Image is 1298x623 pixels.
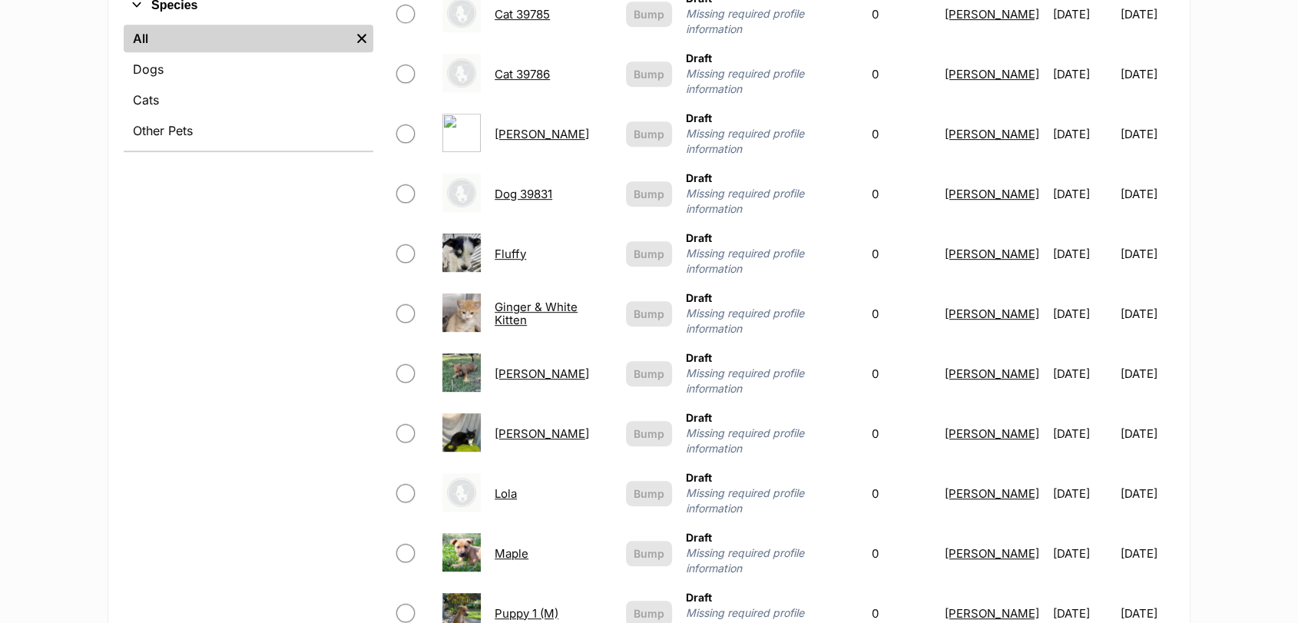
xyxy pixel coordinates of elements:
[634,426,664,442] span: Bump
[686,171,712,184] span: Draft
[945,7,1039,22] a: [PERSON_NAME]
[686,51,712,65] span: Draft
[1047,344,1119,403] td: [DATE]
[634,306,664,322] span: Bump
[495,300,578,327] a: Ginger & White Kitten
[686,366,858,396] span: Missing required profile information
[350,25,373,52] a: Remove filter
[634,485,664,502] span: Bump
[686,246,858,277] span: Missing required profile information
[1120,45,1173,103] td: [DATE]
[945,486,1039,501] a: [PERSON_NAME]
[686,6,858,37] span: Missing required profile information
[945,67,1039,81] a: [PERSON_NAME]
[626,541,672,566] button: Bump
[686,485,858,516] span: Missing required profile information
[866,344,937,403] td: 0
[866,224,937,283] td: 0
[686,111,712,124] span: Draft
[124,55,373,83] a: Dogs
[686,126,858,157] span: Missing required profile information
[442,473,481,512] img: Lola
[634,6,664,22] span: Bump
[1047,164,1119,223] td: [DATE]
[945,606,1039,621] a: [PERSON_NAME]
[866,284,937,343] td: 0
[124,25,350,52] a: All
[626,121,672,147] button: Bump
[626,481,672,506] button: Bump
[1120,284,1173,343] td: [DATE]
[626,301,672,326] button: Bump
[495,247,526,261] a: Fluffy
[945,426,1039,441] a: [PERSON_NAME]
[495,127,589,141] a: [PERSON_NAME]
[686,186,858,217] span: Missing required profile information
[686,591,712,604] span: Draft
[1047,224,1119,283] td: [DATE]
[945,127,1039,141] a: [PERSON_NAME]
[634,126,664,142] span: Bump
[495,486,517,501] a: Lola
[945,307,1039,321] a: [PERSON_NAME]
[495,67,550,81] a: Cat 39786
[495,366,589,381] a: [PERSON_NAME]
[686,306,858,336] span: Missing required profile information
[866,104,937,163] td: 0
[866,404,937,462] td: 0
[686,426,858,456] span: Missing required profile information
[634,366,664,382] span: Bump
[686,545,858,576] span: Missing required profile information
[442,54,481,92] img: Cat 39786
[495,187,552,201] a: Dog 39831
[1120,464,1173,522] td: [DATE]
[626,61,672,87] button: Bump
[686,471,712,484] span: Draft
[1047,45,1119,103] td: [DATE]
[626,181,672,207] button: Bump
[686,66,858,97] span: Missing required profile information
[634,186,664,202] span: Bump
[686,291,712,304] span: Draft
[1047,404,1119,462] td: [DATE]
[1047,464,1119,522] td: [DATE]
[1120,104,1173,163] td: [DATE]
[1120,404,1173,462] td: [DATE]
[1120,524,1173,582] td: [DATE]
[945,366,1039,381] a: [PERSON_NAME]
[495,426,589,441] a: [PERSON_NAME]
[1047,524,1119,582] td: [DATE]
[866,45,937,103] td: 0
[686,351,712,364] span: Draft
[495,606,558,621] a: Puppy 1 (M)
[866,164,937,223] td: 0
[1120,224,1173,283] td: [DATE]
[686,231,712,244] span: Draft
[626,361,672,386] button: Bump
[634,605,664,621] span: Bump
[1047,284,1119,343] td: [DATE]
[634,545,664,562] span: Bump
[634,246,664,262] span: Bump
[1120,344,1173,403] td: [DATE]
[442,174,481,212] img: Dog 39831
[1047,104,1119,163] td: [DATE]
[124,22,373,151] div: Species
[634,66,664,82] span: Bump
[686,411,712,424] span: Draft
[495,7,550,22] a: Cat 39785
[1120,164,1173,223] td: [DATE]
[945,187,1039,201] a: [PERSON_NAME]
[495,546,528,561] a: Maple
[945,546,1039,561] a: [PERSON_NAME]
[626,2,672,27] button: Bump
[626,421,672,446] button: Bump
[124,117,373,144] a: Other Pets
[626,241,672,267] button: Bump
[945,247,1039,261] a: [PERSON_NAME]
[866,524,937,582] td: 0
[686,531,712,544] span: Draft
[124,86,373,114] a: Cats
[866,464,937,522] td: 0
